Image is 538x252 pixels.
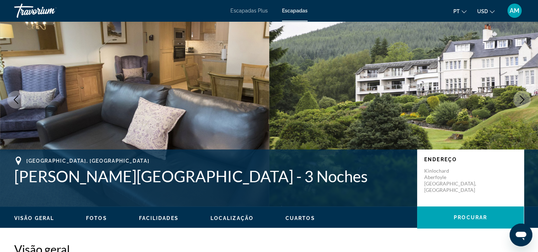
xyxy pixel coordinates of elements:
span: Pt [453,9,460,14]
button: Cambiar idioma [453,6,467,16]
span: USD [477,9,488,14]
span: AM [510,7,520,14]
h1: [PERSON_NAME][GEOGRAPHIC_DATA] - 3 Noches [14,167,410,185]
span: Procurar [454,215,487,220]
button: Localização [211,215,254,221]
button: Imagen anterior [7,91,25,109]
button: Fotos [86,215,107,221]
button: Siguiente imagen [513,91,531,109]
button: Procurar [417,206,524,229]
button: Facilidades [139,215,179,221]
span: [GEOGRAPHIC_DATA], [GEOGRAPHIC_DATA] [26,158,149,164]
button: cuartos [286,215,315,221]
button: Menú de usuario [505,3,524,18]
p: Endereço [424,157,517,162]
iframe: Botón para iniciar la ventana de mensajería [510,224,532,246]
button: Cambiar moneda [477,6,495,16]
button: Visão geral [14,215,54,221]
p: Kinlochard Aberfoyle [GEOGRAPHIC_DATA], [GEOGRAPHIC_DATA] [424,168,481,193]
a: Escapadas [282,8,308,14]
a: Travorium [14,1,85,20]
a: Escapadas Plus [230,8,268,14]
